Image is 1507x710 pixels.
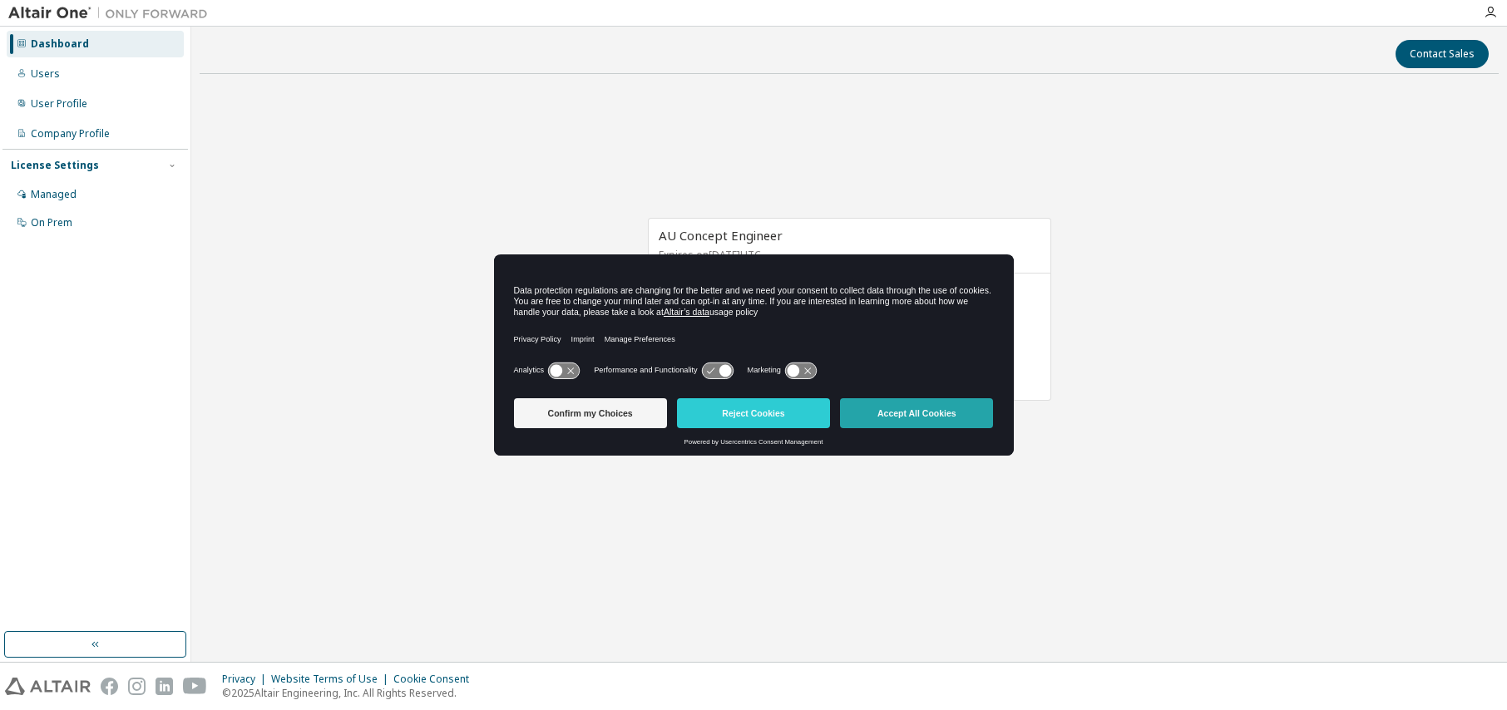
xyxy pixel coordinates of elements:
img: facebook.svg [101,678,118,695]
img: Altair One [8,5,216,22]
div: Privacy [222,673,271,686]
p: © 2025 Altair Engineering, Inc. All Rights Reserved. [222,686,479,700]
img: instagram.svg [128,678,146,695]
span: AU Concept Engineer [659,227,783,244]
div: Users [31,67,60,81]
div: Cookie Consent [393,673,479,686]
div: Managed [31,188,77,201]
div: Website Terms of Use [271,673,393,686]
div: License Settings [11,159,99,172]
p: Expires on [DATE] UTC [659,248,1036,262]
div: Company Profile [31,127,110,141]
img: altair_logo.svg [5,678,91,695]
img: linkedin.svg [156,678,173,695]
button: Contact Sales [1396,40,1489,68]
img: youtube.svg [183,678,207,695]
div: User Profile [31,97,87,111]
div: Dashboard [31,37,89,51]
div: On Prem [31,216,72,229]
